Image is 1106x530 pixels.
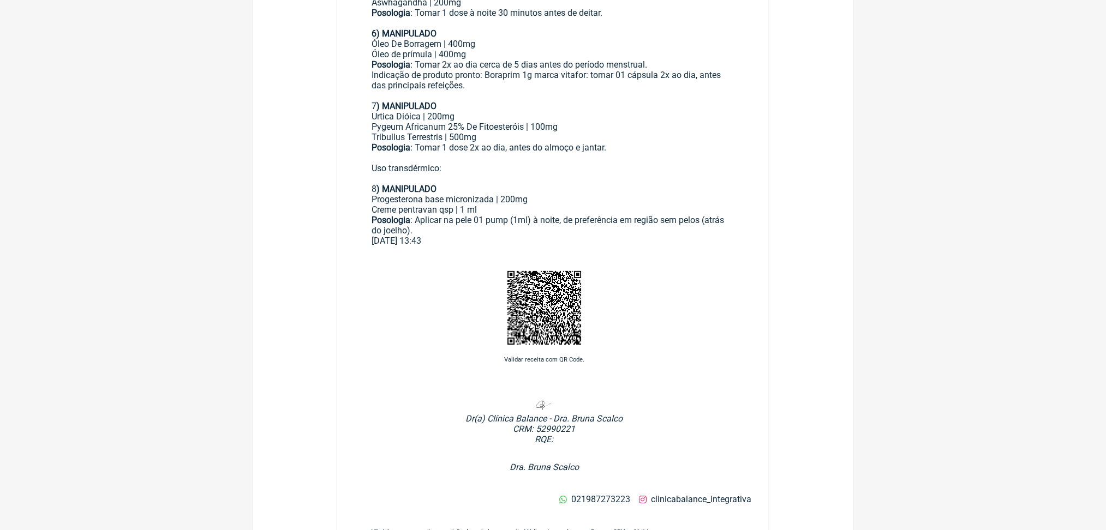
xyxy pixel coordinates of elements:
[372,122,734,132] div: Pygeum Africanum 25% De Fitoesteróis | 100mg
[559,494,630,504] a: 021987273223
[377,101,437,111] strong: ) MANIPULADO
[524,395,565,411] img: B10R1f97rMxfAAAAAElFTkSuQmCC
[377,184,437,194] strong: ) MANIPULADO
[372,59,411,70] strong: Posologia
[337,462,752,472] p: Dra. Bruna Scalco
[337,434,752,444] p: RQE:
[372,142,411,153] strong: Posologia
[372,28,437,39] strong: 6) MANIPULADO
[372,215,411,225] strong: Posologia
[372,111,734,122] div: Urtica Dióica | 200mg
[372,163,734,173] div: Uso transdérmico:
[372,59,734,111] div: : Tomar 2x ao dia cerca de 5 dias antes do período menstrual. Indicação de produto pronto: Borapr...
[571,494,630,504] span: 021987273223
[337,413,752,424] p: Dr(a) Clínica Balance - Dra. Bruna Scalco
[372,132,734,142] div: Tribullus Terrestris | 500mg
[372,8,411,18] strong: Posologia
[372,142,734,153] div: : Tomar 1 dose 2x ao dia, antes do almoço e jantar.
[372,8,734,39] div: : Tomar 1 dose à noite 30 minutos antes de deitar.
[372,204,734,215] div: Creme pentravan qsp | 1 ml
[337,356,752,363] p: Validar receita com QR Code.
[372,194,734,204] div: Progesterona base micronizada | 200mg
[372,215,734,236] div: : Aplicar na pele 01 pump (1ml) à noite, de preferência em região sem pelos (atrás do joelho).
[337,424,752,434] p: CRM: 52990221
[372,236,734,246] div: [DATE] 13:43
[372,39,734,49] div: Óleo De Borragem | 400mg
[372,173,734,194] div: 8
[651,494,751,504] span: clinicabalance_integrativa
[504,267,585,348] img: NCmAAAAAElFTkSuQmCC
[372,49,734,59] div: Óleo de prímula | 400mg
[639,494,751,504] a: clinicabalance_integrativa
